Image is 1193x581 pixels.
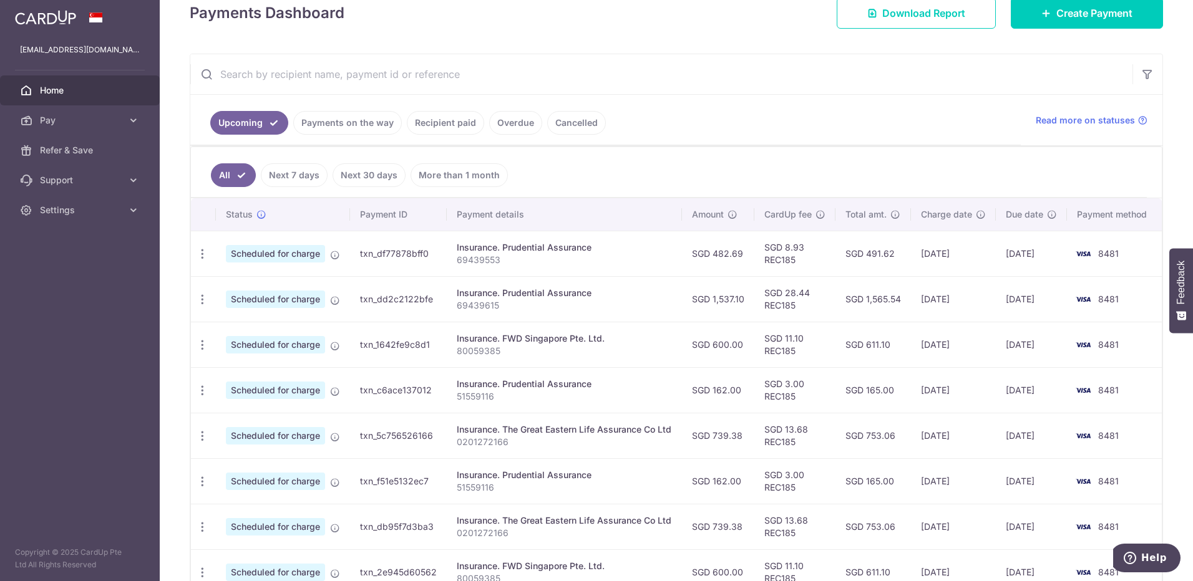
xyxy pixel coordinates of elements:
p: 69439615 [457,299,671,312]
img: Bank Card [1071,292,1096,307]
td: SGD 162.00 [682,367,754,413]
td: [DATE] [911,413,996,458]
span: Scheduled for charge [226,427,325,444]
span: Scheduled for charge [226,382,325,399]
td: [DATE] [996,322,1067,367]
img: Bank Card [1071,383,1096,398]
span: Pay [40,114,122,127]
div: Insurance. Prudential Assurance [457,287,671,299]
td: [DATE] [911,458,996,504]
td: SGD 482.69 [682,231,754,276]
span: Scheduled for charge [226,564,325,581]
span: Total amt. [845,208,887,221]
span: 8481 [1098,294,1119,304]
span: Settings [40,204,122,216]
a: Read more on statuses [1036,114,1147,127]
p: 51559116 [457,481,671,494]
td: SGD 8.93 REC185 [754,231,835,276]
div: Insurance. The Great Eastern Life Assurance Co Ltd [457,423,671,436]
td: SGD 611.10 [835,322,911,367]
td: [DATE] [996,413,1067,458]
p: 51559116 [457,390,671,403]
a: Upcoming [210,111,288,135]
span: Home [40,84,122,97]
a: Recipient paid [407,111,484,135]
td: txn_dd2c2122bfe [350,276,447,322]
img: Bank Card [1071,246,1096,261]
td: SGD 162.00 [682,458,754,504]
img: Bank Card [1071,519,1096,534]
span: Scheduled for charge [226,336,325,353]
td: SGD 1,565.54 [835,276,911,322]
iframe: Opens a widget where you can find more information [1113,544,1181,575]
span: Charge date [921,208,972,221]
a: More than 1 month [411,163,508,187]
td: SGD 13.68 REC185 [754,504,835,549]
p: 0201272166 [457,436,671,448]
td: txn_df77878bff0 [350,231,447,276]
td: SGD 753.06 [835,413,911,458]
th: Payment details [447,198,681,231]
p: 0201272166 [457,527,671,539]
td: SGD 3.00 REC185 [754,367,835,413]
span: Refer & Save [40,144,122,156]
p: [EMAIL_ADDRESS][DOMAIN_NAME] [20,44,140,56]
td: [DATE] [911,322,996,367]
span: 8481 [1098,339,1119,350]
span: CardUp fee [764,208,812,221]
span: 8481 [1098,521,1119,532]
span: Scheduled for charge [226,245,325,262]
td: SGD 165.00 [835,367,911,413]
td: [DATE] [996,231,1067,276]
td: SGD 600.00 [682,322,754,367]
span: Download Report [882,6,965,21]
span: Due date [1006,208,1043,221]
td: SGD 3.00 REC185 [754,458,835,504]
td: txn_c6ace137012 [350,367,447,413]
td: txn_f51e5132ec7 [350,458,447,504]
td: [DATE] [996,276,1067,322]
span: Status [226,208,253,221]
a: Payments on the way [293,111,402,135]
img: Bank Card [1071,428,1096,443]
span: 8481 [1098,476,1119,486]
a: Next 30 days [333,163,406,187]
p: 69439553 [457,254,671,266]
div: Insurance. Prudential Assurance [457,241,671,254]
img: Bank Card [1071,337,1096,352]
td: [DATE] [996,504,1067,549]
th: Payment ID [350,198,447,231]
td: txn_5c756526166 [350,413,447,458]
td: SGD 13.68 REC185 [754,413,835,458]
td: [DATE] [996,458,1067,504]
td: SGD 11.10 REC185 [754,322,835,367]
a: Cancelled [547,111,606,135]
td: txn_db95f7d3ba3 [350,504,447,549]
h4: Payments Dashboard [190,2,344,24]
td: SGD 739.38 [682,413,754,458]
td: SGD 491.62 [835,231,911,276]
td: [DATE] [911,276,996,322]
p: 80059385 [457,345,671,357]
td: SGD 28.44 REC185 [754,276,835,322]
input: Search by recipient name, payment id or reference [190,54,1132,94]
div: Insurance. Prudential Assurance [457,469,671,481]
span: 8481 [1098,567,1119,577]
span: Create Payment [1056,6,1132,21]
td: SGD 753.06 [835,504,911,549]
div: Insurance. FWD Singapore Pte. Ltd. [457,332,671,345]
td: SGD 1,537.10 [682,276,754,322]
span: 8481 [1098,248,1119,259]
a: All [211,163,256,187]
a: Next 7 days [261,163,328,187]
span: 8481 [1098,430,1119,441]
span: Feedback [1176,261,1187,304]
span: Scheduled for charge [226,518,325,535]
td: [DATE] [911,367,996,413]
td: SGD 739.38 [682,504,754,549]
img: Bank Card [1071,474,1096,489]
span: Scheduled for charge [226,473,325,490]
img: Bank Card [1071,565,1096,580]
span: Amount [692,208,724,221]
